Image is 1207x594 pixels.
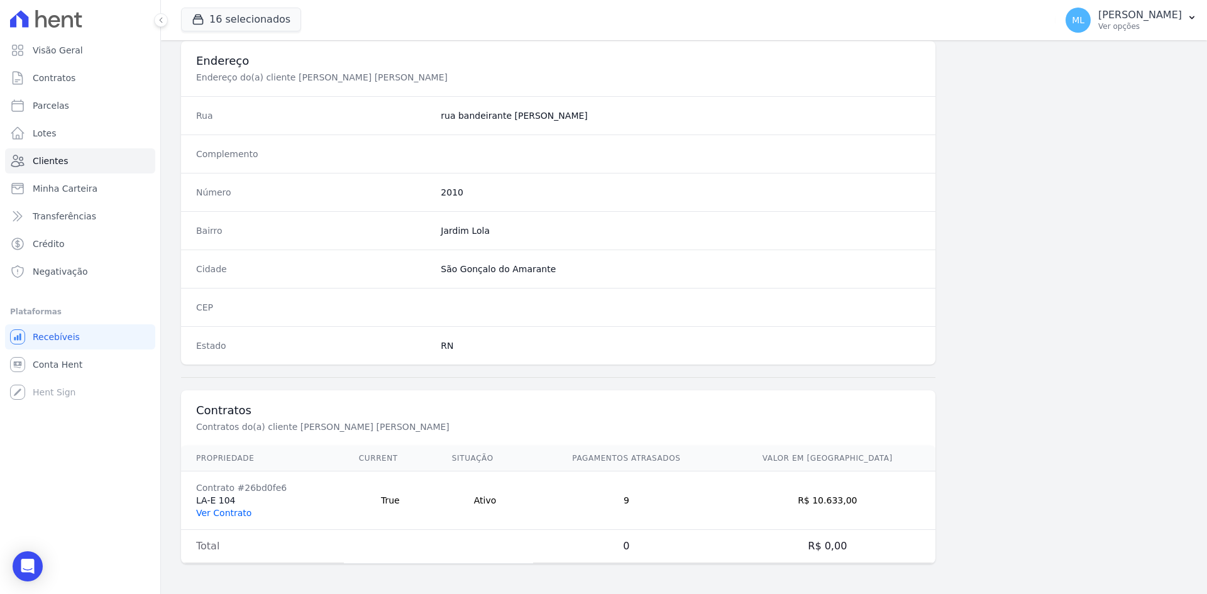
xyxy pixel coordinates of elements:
[196,186,431,199] dt: Número
[5,259,155,284] a: Negativação
[181,8,301,31] button: 16 selecionados
[1072,16,1084,25] span: ML
[533,471,719,530] td: 9
[5,176,155,201] a: Minha Carteira
[196,71,619,84] p: Endereço do(a) cliente [PERSON_NAME] [PERSON_NAME]
[33,99,69,112] span: Parcelas
[33,210,96,223] span: Transferências
[533,446,719,471] th: Pagamentos Atrasados
[441,263,920,275] dd: São Gonçalo do Amarante
[441,339,920,352] dd: RN
[181,530,344,563] td: Total
[33,72,75,84] span: Contratos
[196,508,251,518] a: Ver Contrato
[5,231,155,256] a: Crédito
[720,530,935,563] td: R$ 0,00
[196,263,431,275] dt: Cidade
[720,446,935,471] th: Valor em [GEOGRAPHIC_DATA]
[33,331,80,343] span: Recebíveis
[196,53,920,69] h3: Endereço
[344,446,437,471] th: Current
[181,446,344,471] th: Propriedade
[33,182,97,195] span: Minha Carteira
[33,265,88,278] span: Negativação
[5,65,155,91] a: Contratos
[33,44,83,57] span: Visão Geral
[720,471,935,530] td: R$ 10.633,00
[196,403,920,418] h3: Contratos
[1098,9,1182,21] p: [PERSON_NAME]
[196,481,329,494] div: Contrato #26bd0fe6
[437,471,533,530] td: Ativo
[196,224,431,237] dt: Bairro
[437,446,533,471] th: Situação
[196,301,431,314] dt: CEP
[13,551,43,581] div: Open Intercom Messenger
[5,352,155,377] a: Conta Hent
[533,530,719,563] td: 0
[5,148,155,173] a: Clientes
[441,109,920,122] dd: rua bandeirante [PERSON_NAME]
[33,155,68,167] span: Clientes
[344,471,437,530] td: True
[196,339,431,352] dt: Estado
[196,109,431,122] dt: Rua
[1055,3,1207,38] button: ML [PERSON_NAME] Ver opções
[10,304,150,319] div: Plataformas
[1098,21,1182,31] p: Ver opções
[33,358,82,371] span: Conta Hent
[196,421,619,433] p: Contratos do(a) cliente [PERSON_NAME] [PERSON_NAME]
[181,471,344,530] td: LA-E 104
[441,186,920,199] dd: 2010
[5,121,155,146] a: Lotes
[196,148,431,160] dt: Complemento
[5,324,155,349] a: Recebíveis
[441,224,920,237] dd: Jardim Lola
[5,93,155,118] a: Parcelas
[5,38,155,63] a: Visão Geral
[33,238,65,250] span: Crédito
[33,127,57,140] span: Lotes
[5,204,155,229] a: Transferências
